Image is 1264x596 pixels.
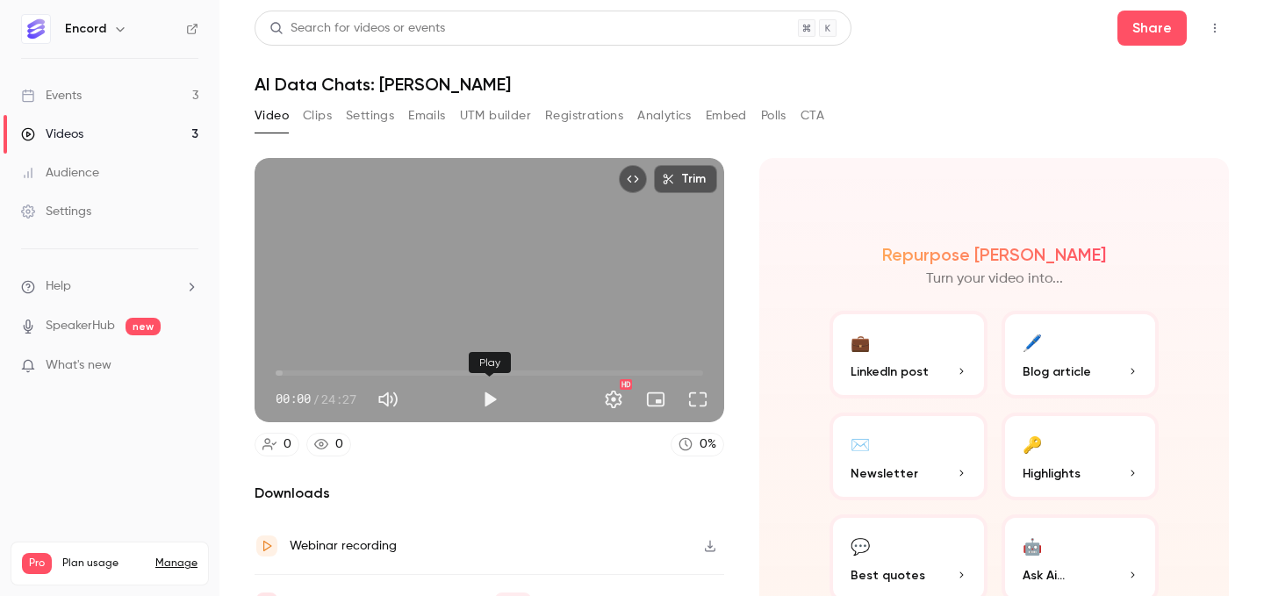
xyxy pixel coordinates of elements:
div: 🔑 [1023,430,1042,457]
img: Encord [22,15,50,43]
span: 24:27 [321,390,356,408]
div: 00:00 [276,390,356,408]
button: Top Bar Actions [1201,14,1229,42]
button: 🔑Highlights [1002,413,1160,500]
a: 0% [671,433,724,456]
a: 0 [255,433,299,456]
button: Trim [654,165,717,193]
button: Embed video [619,165,647,193]
p: Videos [22,574,55,590]
span: Blog article [1023,363,1091,381]
div: 🤖 [1023,532,1042,559]
h2: Repurpose [PERSON_NAME] [882,244,1106,265]
div: 💼 [851,328,870,355]
h6: Encord [65,20,106,38]
div: Settings [21,203,91,220]
span: 3 [168,577,173,587]
button: UTM builder [460,102,531,130]
button: 💼LinkedIn post [829,311,987,399]
button: Analytics [637,102,692,130]
div: Webinar recording [290,535,397,557]
button: ✉️Newsletter [829,413,987,500]
div: Events [21,87,82,104]
span: Pro [22,553,52,574]
button: Video [255,102,289,130]
div: 0 [284,435,291,454]
div: 💬 [851,532,870,559]
div: Search for videos or events [269,19,445,38]
p: / 150 [168,574,197,590]
span: Ask Ai... [1023,566,1065,585]
li: help-dropdown-opener [21,277,198,296]
div: 0 % [700,435,716,454]
button: Settings [346,102,394,130]
button: Turn on miniplayer [638,382,673,417]
span: Highlights [1023,464,1081,483]
span: / [312,390,320,408]
button: CTA [801,102,824,130]
div: HD [620,379,632,390]
div: 🖊️ [1023,328,1042,355]
a: SpeakerHub [46,317,115,335]
span: What's new [46,356,111,375]
button: Emails [408,102,445,130]
span: Best quotes [851,566,925,585]
span: 00:00 [276,390,311,408]
button: Registrations [545,102,623,130]
div: Audience [21,164,99,182]
span: LinkedIn post [851,363,929,381]
button: Full screen [680,382,715,417]
button: Play [472,382,507,417]
span: Help [46,277,71,296]
div: ✉️ [851,430,870,457]
button: Share [1117,11,1187,46]
h2: Downloads [255,483,724,504]
h1: AI Data Chats: [PERSON_NAME] [255,74,1229,95]
button: Embed [706,102,747,130]
button: Mute [370,382,406,417]
button: 🖊️Blog article [1002,311,1160,399]
span: Newsletter [851,464,918,483]
span: Plan usage [62,557,145,571]
div: Play [469,352,511,373]
div: 0 [335,435,343,454]
button: Settings [596,382,631,417]
button: Clips [303,102,332,130]
p: Turn your video into... [926,269,1063,290]
div: Videos [21,126,83,143]
a: 0 [306,433,351,456]
span: new [126,318,161,335]
button: Polls [761,102,786,130]
a: Manage [155,557,197,571]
